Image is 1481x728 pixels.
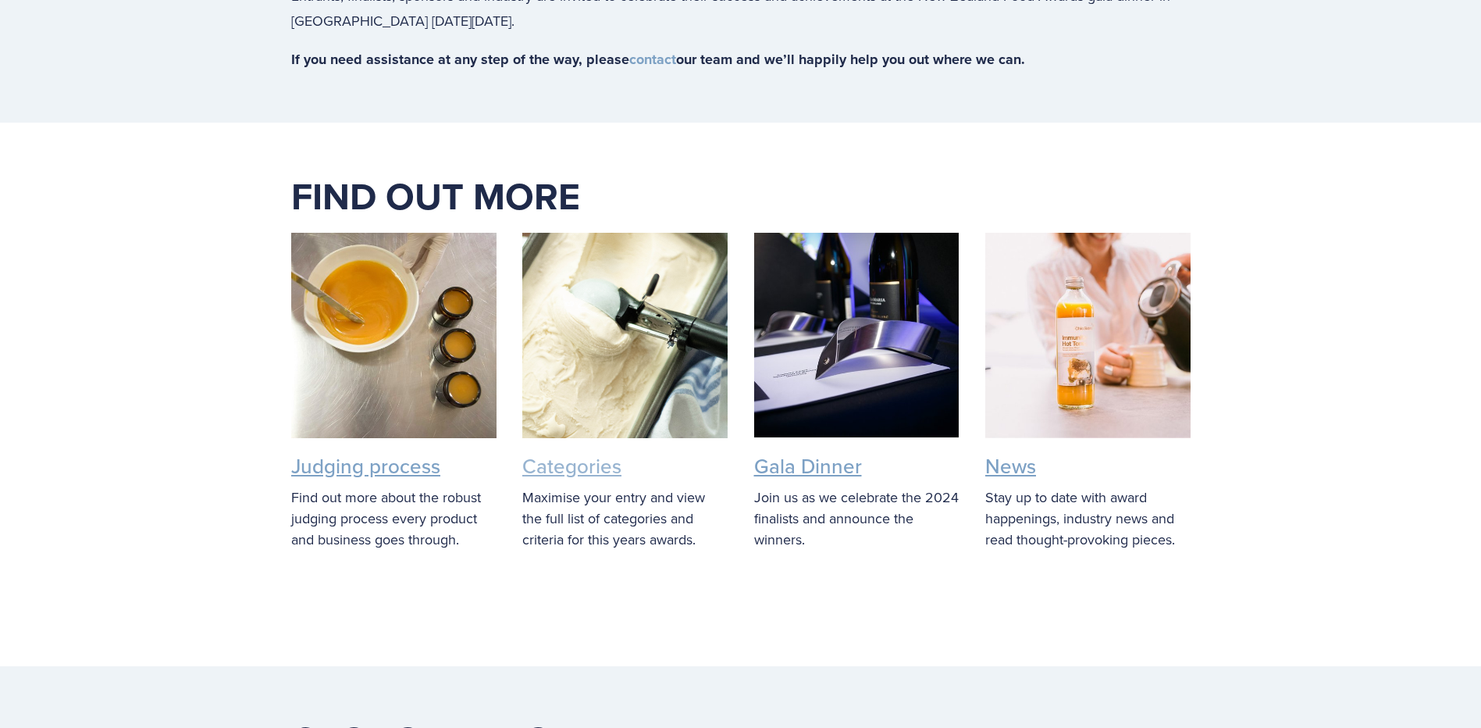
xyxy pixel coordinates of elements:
a: Judging process [291,451,440,480]
p: Stay up to date with award happenings, industry news and read thought-provoking pieces. [985,487,1191,550]
a: contact [629,49,676,69]
p: Find out more about the robust judging process every product and business goes through. [291,487,497,550]
a: Gala Dinner [754,451,862,480]
strong: our team and we’ll happily help you out where we can. [676,49,1025,70]
p: Maximise your entry and view the full list of categories and criteria for this years awards. [522,487,728,550]
a: Categories [522,451,621,480]
p: Join us as we celebrate the 2024 finalists and announce the winners. [754,487,959,550]
a: News [985,451,1036,480]
h1: FIND OUT MORE [291,173,1191,219]
strong: If you need assistance at any step of the way, please [291,49,629,70]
